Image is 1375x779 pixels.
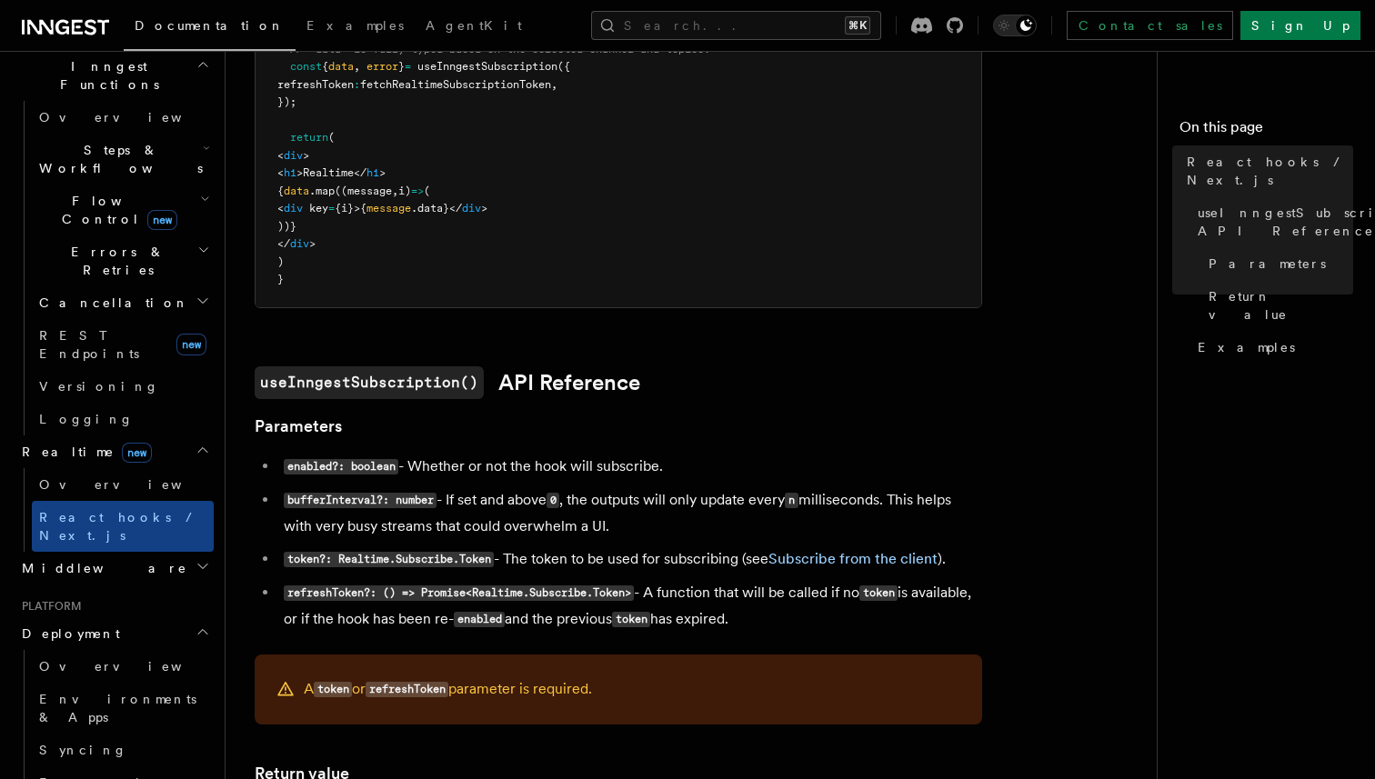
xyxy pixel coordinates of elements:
span: Errors & Retries [32,243,197,279]
span: .map [309,185,335,197]
span: , [354,60,360,73]
a: Sign Up [1240,11,1360,40]
span: Deployment [15,624,120,643]
span: message [366,202,411,215]
span: > [303,149,309,162]
span: new [147,210,177,230]
span: Versioning [39,379,159,394]
span: new [122,443,152,463]
span: Logging [39,412,134,426]
span: > [309,237,316,250]
span: Overview [39,477,226,492]
span: Return value [1209,287,1353,324]
button: Deployment [15,617,214,650]
code: bufferInterval?: number [284,493,437,508]
span: ( [328,131,335,144]
li: - The token to be used for subscribing (see ). [278,546,982,573]
span: .data}</ [411,202,462,215]
span: {i}>{ [335,202,366,215]
span: { [277,185,284,197]
span: Steps & Workflows [32,141,203,177]
span: h1 [284,166,296,179]
p: A or parameter is required. [304,676,592,703]
span: Realtime [15,443,152,461]
span: > [481,202,487,215]
span: < [277,166,284,179]
span: }); [277,95,296,108]
span: useInngestSubscription [417,60,557,73]
a: React hooks / Next.js [1179,145,1353,196]
a: Overview [32,101,214,134]
a: Overview [32,650,214,683]
span: // `data` is fully typed based on the selected channel and topics! [290,43,710,55]
span: > [379,166,386,179]
span: refreshToken [277,78,354,91]
span: ) [277,255,284,268]
a: Examples [1190,331,1353,364]
code: refreshToken?: () => Promise<Realtime.Subscribe.Token> [284,585,634,601]
span: : [354,78,360,91]
span: div [290,237,309,250]
span: i) [398,185,411,197]
code: token?: Realtime.Subscribe.Token [284,552,494,567]
a: Versioning [32,370,214,403]
div: Inngest Functions [15,101,214,435]
span: return [290,131,328,144]
li: - A function that will be called if no is available, or if the hook has been re- and the previous... [278,580,982,633]
a: Parameters [255,414,342,439]
code: refreshToken [366,682,448,697]
a: Contact sales [1067,11,1233,40]
span: = [405,60,411,73]
span: Documentation [135,18,285,33]
span: ))} [277,220,296,233]
span: div [284,149,303,162]
span: Overview [39,659,226,674]
span: Examples [1198,338,1295,356]
span: } [277,273,284,285]
div: Realtimenew [15,468,214,552]
span: ( [424,185,430,197]
span: , [551,78,557,91]
span: , [392,185,398,197]
span: React hooks / Next.js [39,510,200,543]
a: Return value [1201,280,1353,331]
span: < [277,149,284,162]
a: Subscribe from the client [768,550,938,567]
span: Inngest Functions [15,57,196,94]
a: Syncing [32,734,214,766]
a: useInngestSubscription() API Reference [1190,196,1353,247]
a: Documentation [124,5,296,51]
code: enabled?: boolean [284,459,398,474]
span: h1 [366,166,379,179]
code: n [785,493,798,508]
span: { [322,60,328,73]
code: token [612,612,650,627]
span: key [309,202,328,215]
kbd: ⌘K [845,16,870,35]
a: Examples [296,5,415,49]
a: Overview [32,468,214,501]
button: Search...⌘K [591,11,881,40]
button: Errors & Retries [32,235,214,286]
span: REST Endpoints [39,328,139,361]
code: useInngestSubscription() [255,366,484,399]
span: error [366,60,398,73]
li: - Whether or not the hook will subscribe. [278,454,982,480]
a: Environments & Apps [32,683,214,734]
span: < [277,202,284,215]
span: } [398,60,405,73]
span: = [328,202,335,215]
span: </ [277,237,290,250]
button: Realtimenew [15,435,214,468]
span: React hooks / Next.js [1187,153,1353,189]
a: Parameters [1201,247,1353,280]
span: => [411,185,424,197]
button: Middleware [15,552,214,584]
code: enabled [454,612,505,627]
code: token [859,585,898,601]
span: fetchRealtimeSubscriptionToken [360,78,551,91]
span: div [284,202,303,215]
button: Inngest Functions [15,50,214,101]
span: Environments & Apps [39,692,196,724]
span: Flow Control [32,192,200,228]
